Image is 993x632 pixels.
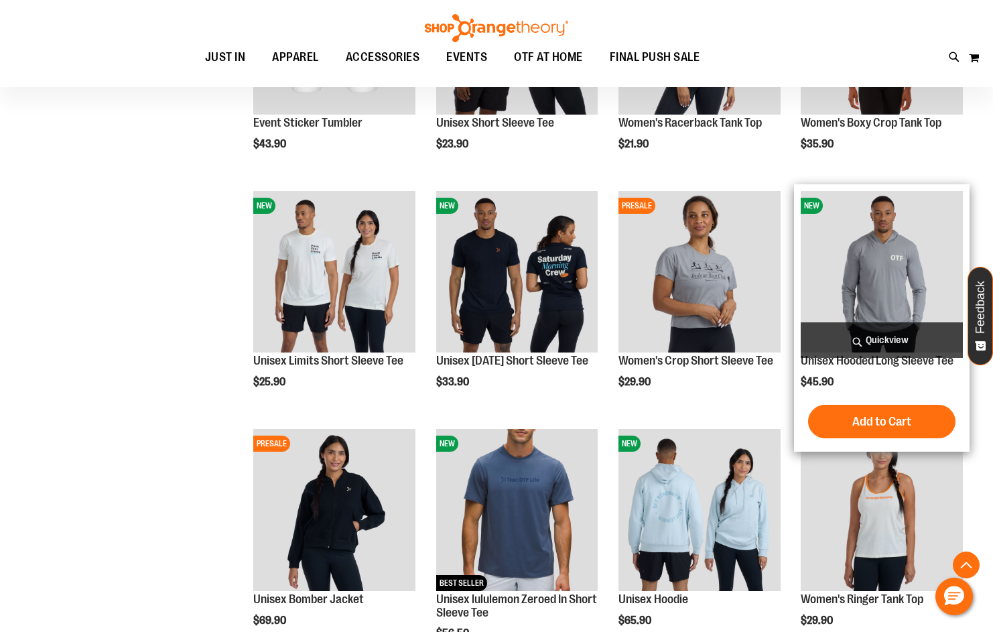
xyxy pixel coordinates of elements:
span: APPAREL [272,42,319,72]
span: $29.90 [801,615,835,627]
a: EVENTS [433,42,501,73]
a: Unisex [DATE] Short Sleeve Tee [436,354,588,367]
img: Shop Orangetheory [423,14,570,42]
img: Unisex lululemon Zeroed In Short Sleeve Tee [436,429,598,591]
span: PRESALE [618,198,655,214]
a: Women's Boxy Crop Tank Top [801,116,941,129]
span: JUST IN [205,42,246,72]
div: product [794,184,970,452]
button: Back To Top [953,552,980,578]
button: Hello, have a question? Let’s chat. [935,578,973,615]
a: Image of Womens Crop TeePRESALE [618,191,781,355]
a: Image of Unisex Hooded LS TeeNEW [801,191,963,355]
span: Add to Cart [852,414,911,429]
span: $21.90 [618,138,651,150]
a: Quickview [801,322,963,358]
span: FINAL PUSH SALE [610,42,700,72]
a: JUST IN [192,42,259,72]
button: Add to Cart [808,405,955,438]
button: Feedback - Show survey [968,267,993,365]
span: $25.90 [253,376,287,388]
img: Image of Womens Crop Tee [618,191,781,353]
a: Women's Racerback Tank Top [618,116,762,129]
span: PRESALE [253,436,290,452]
img: Image of Unisex Saturday Tee [436,191,598,353]
a: Image of Womens Ringer TankNEW [801,429,963,593]
a: Event Sticker Tumbler [253,116,362,129]
a: Unisex Short Sleeve Tee [436,116,554,129]
img: Image of Unisex Hooded LS Tee [801,191,963,353]
span: $43.90 [253,138,288,150]
span: NEW [801,198,823,214]
a: Image of Unisex Saturday TeeNEW [436,191,598,355]
a: Image of Unisex BB Limits TeeNEW [253,191,415,355]
a: Image of Unisex HoodieNEW [618,429,781,593]
a: Image of Unisex Bomber JacketPRESALE [253,429,415,593]
a: Unisex lululemon Zeroed In Short Sleeve Tee [436,592,597,619]
img: Image of Unisex BB Limits Tee [253,191,415,353]
span: NEW [436,436,458,452]
img: Image of Womens Ringer Tank [801,429,963,591]
a: OTF AT HOME [501,42,596,73]
div: product [612,184,787,422]
a: ACCESSORIES [332,42,434,73]
img: Image of Unisex Hoodie [618,429,781,591]
span: Feedback [974,281,987,334]
span: $23.90 [436,138,470,150]
a: Unisex Bomber Jacket [253,592,364,606]
span: ACCESSORIES [346,42,420,72]
span: NEW [253,198,275,214]
a: Unisex Hooded Long Sleeve Tee [801,354,953,367]
span: BEST SELLER [436,575,487,591]
span: OTF AT HOME [514,42,583,72]
span: NEW [618,436,641,452]
a: Unisex Hoodie [618,592,688,606]
span: $69.90 [253,615,288,627]
a: Unisex lululemon Zeroed In Short Sleeve TeeNEWBEST SELLER [436,429,598,593]
span: $29.90 [618,376,653,388]
img: Image of Unisex Bomber Jacket [253,429,415,591]
a: Women's Ringer Tank Top [801,592,923,606]
a: FINAL PUSH SALE [596,42,714,73]
span: $33.90 [436,376,471,388]
span: $45.90 [801,376,836,388]
div: product [247,184,422,422]
span: $35.90 [801,138,836,150]
a: Women's Crop Short Sleeve Tee [618,354,773,367]
a: Unisex Limits Short Sleeve Tee [253,354,403,367]
span: NEW [436,198,458,214]
div: product [429,184,605,422]
span: $65.90 [618,615,653,627]
a: APPAREL [259,42,332,73]
span: EVENTS [446,42,487,72]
